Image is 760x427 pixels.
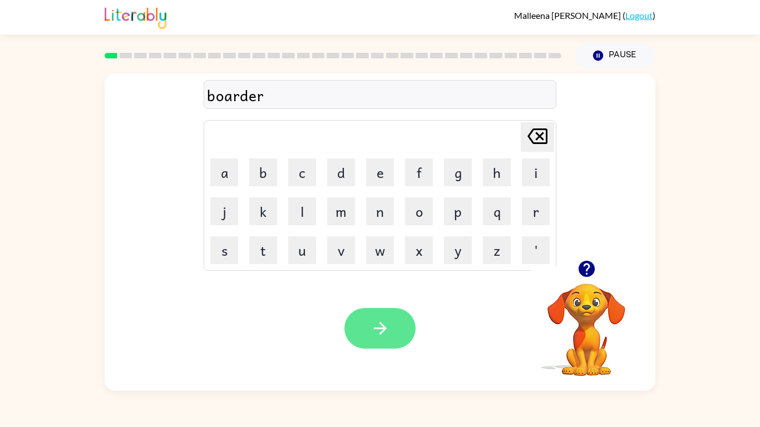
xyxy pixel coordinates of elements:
button: f [405,158,433,186]
button: x [405,236,433,264]
img: Literably [105,4,166,29]
button: g [444,158,472,186]
button: t [249,236,277,264]
button: z [483,236,511,264]
button: j [210,197,238,225]
a: Logout [625,10,653,21]
button: e [366,158,394,186]
button: k [249,197,277,225]
button: c [288,158,316,186]
button: v [327,236,355,264]
button: w [366,236,394,264]
div: boarder [207,83,553,107]
button: d [327,158,355,186]
button: i [522,158,550,186]
button: l [288,197,316,225]
button: Pause [575,43,655,68]
button: s [210,236,238,264]
span: Malleena [PERSON_NAME] [514,10,623,21]
button: h [483,158,511,186]
button: q [483,197,511,225]
button: r [522,197,550,225]
button: y [444,236,472,264]
button: b [249,158,277,186]
div: ( ) [514,10,655,21]
video: Your browser must support playing .mp4 files to use Literably. Please try using another browser. [531,266,642,378]
button: ' [522,236,550,264]
button: o [405,197,433,225]
button: p [444,197,472,225]
button: n [366,197,394,225]
button: u [288,236,316,264]
button: m [327,197,355,225]
button: a [210,158,238,186]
